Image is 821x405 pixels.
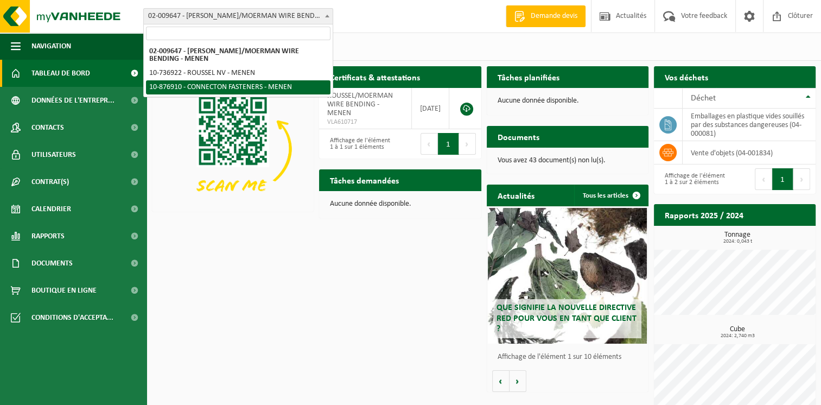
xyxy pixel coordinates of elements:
button: Next [793,168,810,190]
span: Tableau de bord [31,60,90,87]
img: Download de VHEPlus App [152,88,314,210]
span: Que signifie la nouvelle directive RED pour vous en tant que client ? [496,303,636,333]
span: Utilisateurs [31,141,76,168]
h2: Documents [487,126,550,147]
a: Demande devis [506,5,585,27]
h3: Cube [659,326,816,339]
h2: Tâches demandées [319,169,410,191]
span: Demande devis [528,11,580,22]
h2: Rapports 2025 / 2024 [654,204,754,225]
h3: Tonnage [659,231,816,244]
div: Affichage de l'élément 1 à 2 sur 2 éléments [659,167,729,191]
li: 10-876910 - CONNECTON FASTENERS - MENEN [146,80,330,94]
button: Previous [421,133,438,155]
p: Affichage de l'élément 1 sur 10 éléments [498,353,643,361]
p: Aucune donnée disponible. [330,200,470,208]
span: Contrat(s) [31,168,69,195]
button: Volgende [510,370,526,392]
span: 2024: 0,043 t [659,239,816,244]
span: Déchet [691,94,716,103]
span: Contacts [31,114,64,141]
td: vente d'objets (04-001834) [683,141,816,164]
h2: Actualités [487,185,545,206]
span: ROUSSEL/MOERMAN WIRE BENDING - MENEN [327,92,393,117]
td: [DATE] [412,88,449,129]
p: Aucune donnée disponible. [498,97,638,105]
span: 02-009647 - ROUSSEL/MOERMAN WIRE BENDING - MENEN [143,8,333,24]
span: 2024: 2,740 m3 [659,333,816,339]
button: 1 [438,133,459,155]
button: Previous [755,168,772,190]
h2: Vos déchets [654,66,719,87]
button: Vorige [492,370,510,392]
span: Calendrier [31,195,71,223]
span: Conditions d'accepta... [31,304,113,331]
span: Navigation [31,33,71,60]
span: 02-009647 - ROUSSEL/MOERMAN WIRE BENDING - MENEN [144,9,333,24]
h2: Certificats & attestations [319,66,431,87]
td: emballages en plastique vides souillés par des substances dangereuses (04-000081) [683,109,816,141]
span: VLA610717 [327,118,403,126]
li: 02-009647 - [PERSON_NAME]/MOERMAN WIRE BENDING - MENEN [146,45,330,66]
span: Données de l'entrepr... [31,87,114,114]
a: Que signifie la nouvelle directive RED pour vous en tant que client ? [488,208,646,344]
p: Vous avez 43 document(s) non lu(s). [498,157,638,164]
a: Consulter les rapports [721,225,814,247]
button: Next [459,133,476,155]
a: Tous les articles [574,185,647,206]
li: 10-736922 - ROUSSEL NV - MENEN [146,66,330,80]
span: Boutique en ligne [31,277,97,304]
span: Documents [31,250,73,277]
h2: Tâches planifiées [487,66,570,87]
div: Affichage de l'élément 1 à 1 sur 1 éléments [324,132,394,156]
span: Rapports [31,223,65,250]
button: 1 [772,168,793,190]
